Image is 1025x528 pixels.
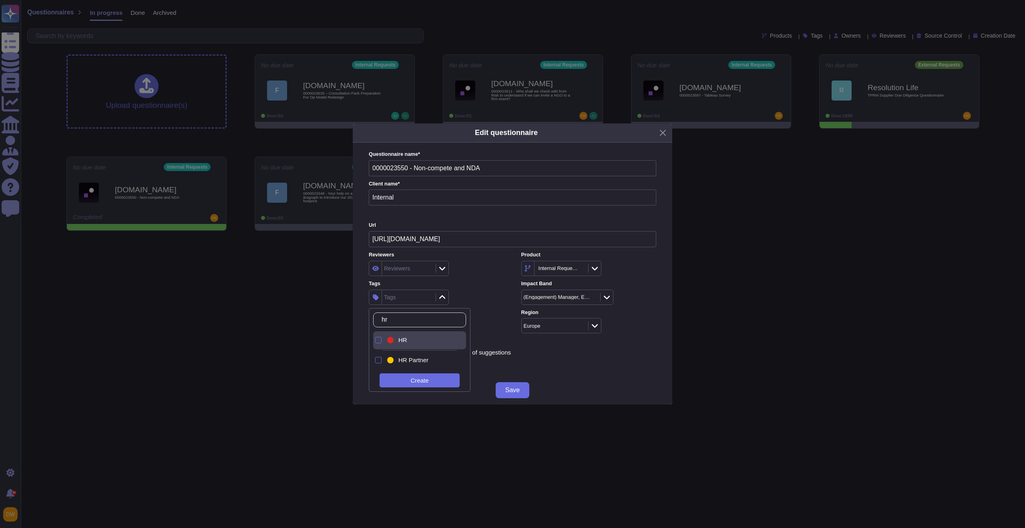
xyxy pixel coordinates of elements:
[369,189,656,206] input: Enter company name of the client
[384,294,396,300] div: Tags
[369,341,656,346] label: Suggestion source control
[386,331,458,349] div: HR
[505,387,520,393] span: Save
[386,355,395,365] div: HR Partner
[369,252,504,258] label: Reviewers
[521,281,656,286] label: Impact Band
[369,160,656,176] input: Enter questionnaire name
[369,223,656,228] label: Url
[657,127,669,139] button: Close
[398,357,428,364] span: HR Partner
[384,266,410,271] div: Reviewers
[521,310,656,315] label: Region
[398,357,454,364] div: HR Partner
[496,382,529,398] button: Save
[369,152,656,157] label: Questionnaire name
[386,335,395,345] div: HR
[398,337,454,344] div: HR
[524,323,541,328] div: Europe
[521,252,656,258] label: Product
[386,351,458,369] div: HR Partner
[475,127,538,138] h5: Edit questionnaire
[369,231,656,247] input: Online platform url
[398,337,407,344] span: HR
[380,373,460,387] div: Create
[369,281,504,286] label: Tags
[539,266,578,271] div: Internal Requests
[524,294,590,300] div: (Engagement) Manager, Expert
[369,181,656,187] label: Client name
[378,313,466,327] input: Search by keywords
